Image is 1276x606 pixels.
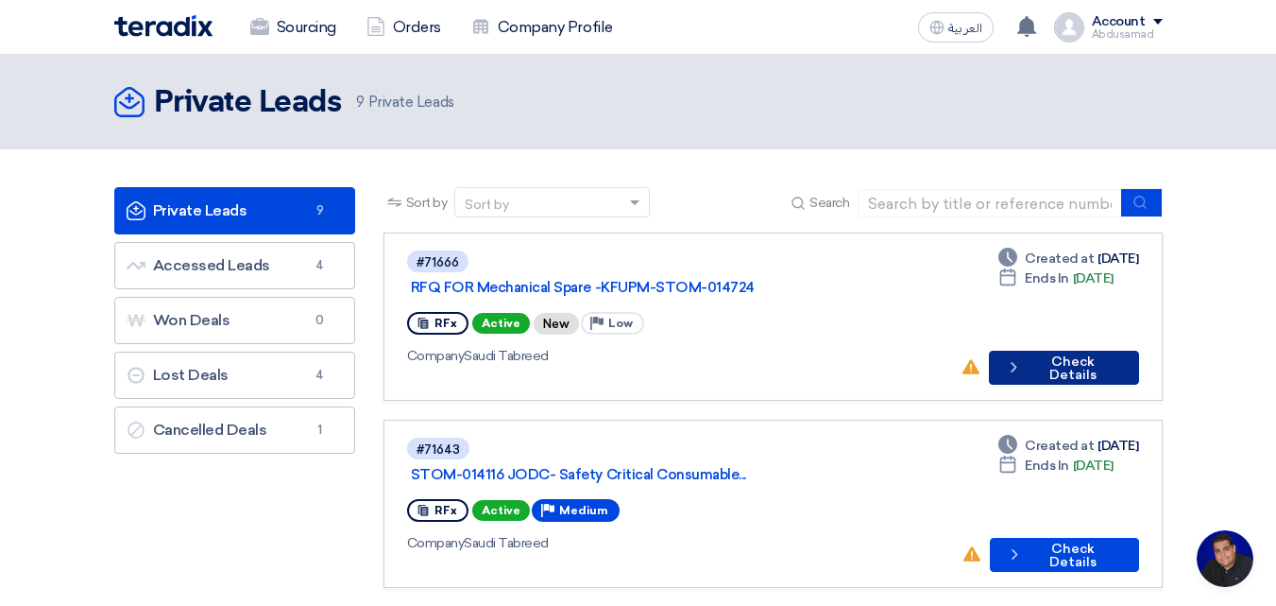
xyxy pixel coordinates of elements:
[1025,268,1069,288] span: Ends In
[989,351,1138,385] button: Check Details
[351,7,456,48] a: Orders
[309,366,332,385] span: 4
[990,538,1139,572] button: Check Details
[114,15,213,37] img: Teradix logo
[948,22,982,35] span: العربية
[114,297,355,344] a: Won Deals0
[1092,29,1163,40] div: Abdusamad
[918,12,994,43] button: العربية
[309,421,332,440] span: 1
[406,193,448,213] span: Sort by
[154,84,342,122] h2: Private Leads
[309,256,332,275] span: 4
[472,500,530,521] span: Active
[434,317,457,330] span: RFx
[407,346,946,366] div: Saudi Tabreed
[434,504,457,517] span: RFx
[1025,456,1069,476] span: Ends In
[998,249,1138,268] div: [DATE]
[858,189,1122,217] input: Search by title or reference number
[411,279,883,296] a: RFQ FOR Mechanical Spare -KFUPM-STOM-014724
[407,533,946,553] div: Saudi Tabreed
[235,7,351,48] a: Sourcing
[356,94,365,111] span: 9
[534,313,579,335] div: New
[411,466,883,483] a: STOM-014116 JODC- Safety Critical Consumable...
[1025,436,1094,456] span: Created at
[998,436,1138,456] div: [DATE]
[114,187,355,234] a: Private Leads9
[608,317,633,330] span: Low
[309,311,332,330] span: 0
[114,352,355,399] a: Lost Deals4
[559,504,608,517] span: Medium
[309,201,332,220] span: 9
[417,256,459,268] div: #71666
[407,535,465,551] span: Company
[1054,12,1084,43] img: profile_test.png
[472,313,530,334] span: Active
[998,268,1114,288] div: [DATE]
[465,195,509,215] div: Sort by
[809,193,849,213] span: Search
[407,348,465,364] span: Company
[456,7,628,48] a: Company Profile
[1197,530,1253,587] div: Open chat
[114,407,355,454] a: Cancelled Deals1
[417,443,460,456] div: #71643
[114,242,355,289] a: Accessed Leads4
[1025,249,1094,268] span: Created at
[356,92,453,113] span: Private Leads
[998,456,1114,476] div: [DATE]
[1092,14,1146,30] div: Account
